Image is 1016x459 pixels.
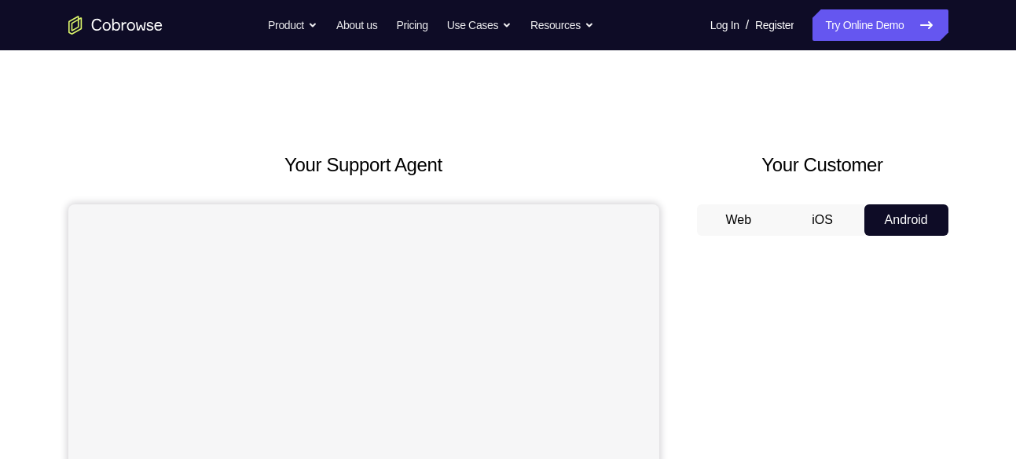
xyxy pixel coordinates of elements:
h2: Your Support Agent [68,151,659,179]
a: Register [755,9,794,41]
button: Resources [530,9,594,41]
a: Pricing [396,9,427,41]
button: Web [697,204,781,236]
a: Go to the home page [68,16,163,35]
h2: Your Customer [697,151,948,179]
button: Use Cases [447,9,512,41]
a: Try Online Demo [812,9,948,41]
button: iOS [780,204,864,236]
a: About us [336,9,377,41]
a: Log In [710,9,739,41]
button: Product [268,9,317,41]
span: / [746,16,749,35]
button: Android [864,204,948,236]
